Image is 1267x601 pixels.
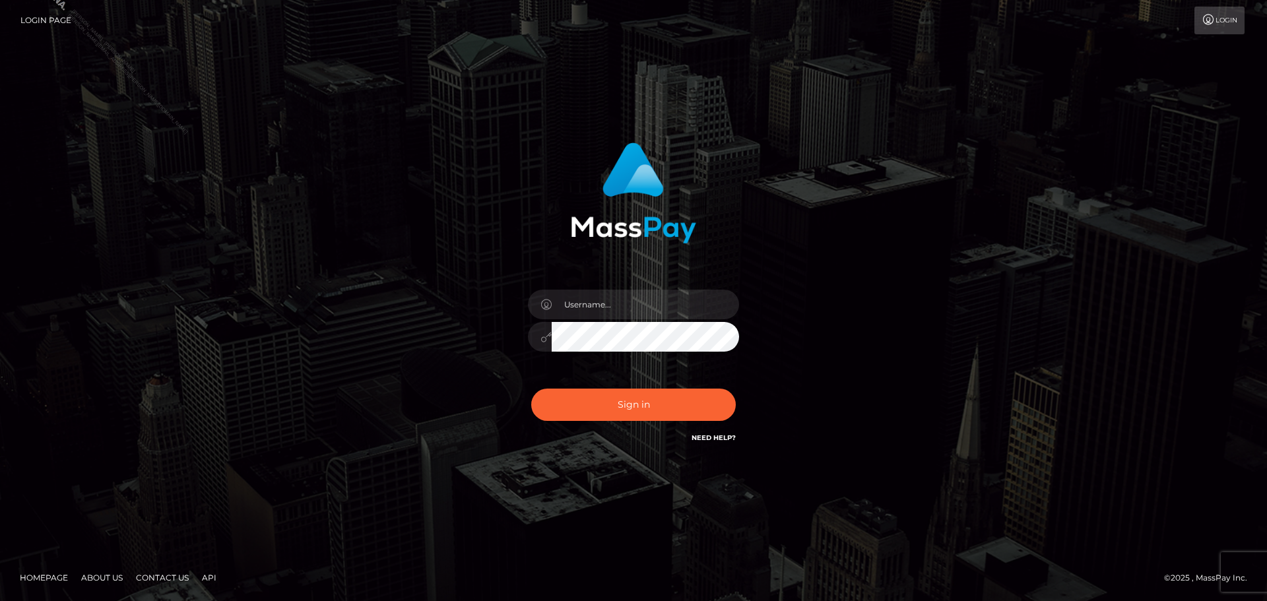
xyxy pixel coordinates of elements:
[76,567,128,588] a: About Us
[15,567,73,588] a: Homepage
[1194,7,1245,34] a: Login
[531,389,736,421] button: Sign in
[692,433,736,442] a: Need Help?
[197,567,222,588] a: API
[552,290,739,319] input: Username...
[1164,571,1257,585] div: © 2025 , MassPay Inc.
[571,142,696,243] img: MassPay Login
[20,7,71,34] a: Login Page
[131,567,194,588] a: Contact Us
